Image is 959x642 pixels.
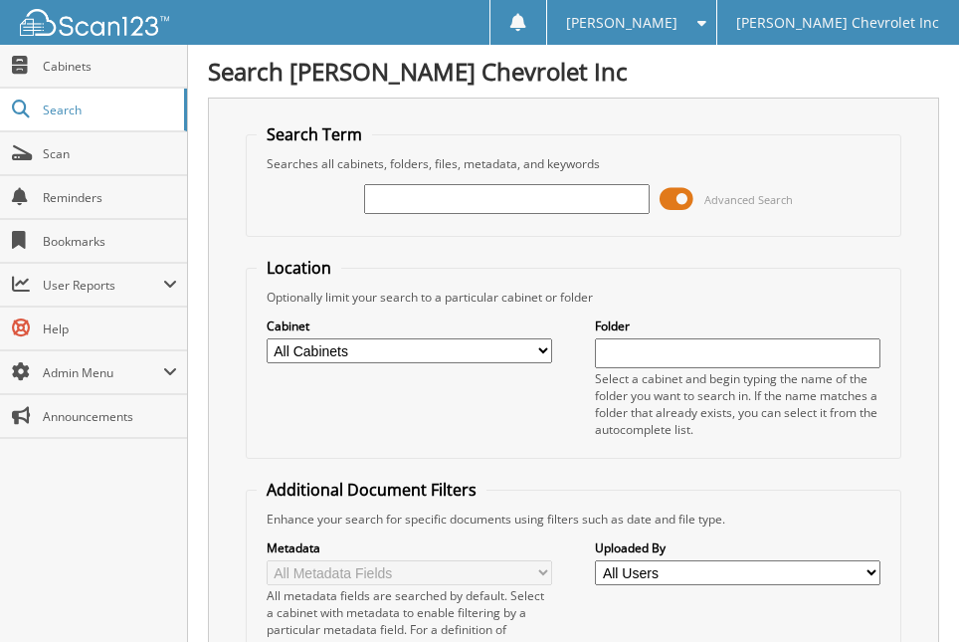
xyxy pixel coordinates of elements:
span: Scan [43,145,177,162]
span: Bookmarks [43,233,177,250]
legend: Location [257,257,341,279]
span: Search [43,102,174,118]
span: [PERSON_NAME] Chevrolet Inc [736,17,939,29]
span: Announcements [43,408,177,425]
span: Help [43,321,177,337]
span: Advanced Search [704,192,793,207]
legend: Search Term [257,123,372,145]
legend: Additional Document Filters [257,479,486,501]
h1: Search [PERSON_NAME] Chevrolet Inc [208,55,939,88]
span: Admin Menu [43,364,163,381]
div: Optionally limit your search to a particular cabinet or folder [257,289,891,306]
span: User Reports [43,277,163,294]
label: Metadata [267,539,552,556]
label: Uploaded By [595,539,880,556]
img: scan123-logo-white.svg [20,9,169,36]
span: [PERSON_NAME] [566,17,677,29]
div: Searches all cabinets, folders, files, metadata, and keywords [257,155,891,172]
label: Folder [595,318,880,334]
span: Reminders [43,189,177,206]
div: Select a cabinet and begin typing the name of the folder you want to search in. If the name match... [595,370,880,438]
label: Cabinet [267,318,552,334]
span: Cabinets [43,58,177,75]
div: Enhance your search for specific documents using filters such as date and file type. [257,511,891,528]
iframe: Chat Widget [860,546,959,642]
